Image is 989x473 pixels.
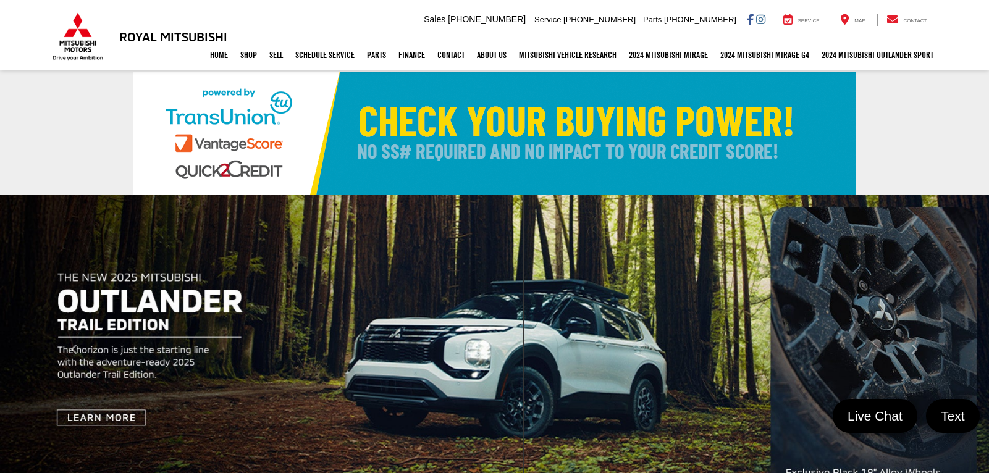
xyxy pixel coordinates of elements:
a: Contact [877,14,936,26]
img: Mitsubishi [50,12,106,61]
a: 2024 Mitsubishi Outlander SPORT [815,40,940,70]
a: Home [204,40,234,70]
a: Facebook: Click to visit our Facebook page [747,14,754,24]
span: [PHONE_NUMBER] [664,15,736,24]
a: About Us [471,40,513,70]
a: Map [831,14,874,26]
a: Instagram: Click to visit our Instagram page [756,14,765,24]
a: Contact [431,40,471,70]
span: [PHONE_NUMBER] [563,15,636,24]
a: Text [926,399,980,433]
span: Contact [903,18,927,23]
img: Check Your Buying Power [133,72,856,195]
span: Text [935,408,971,424]
span: Map [854,18,865,23]
span: Live Chat [841,408,909,424]
h3: Royal Mitsubishi [119,30,227,43]
span: [PHONE_NUMBER] [448,14,526,24]
a: Service [774,14,829,26]
span: Parts [643,15,662,24]
a: Finance [392,40,431,70]
a: Sell [263,40,289,70]
a: Mitsubishi Vehicle Research [513,40,623,70]
span: Service [534,15,561,24]
a: 2024 Mitsubishi Mirage [623,40,714,70]
span: Service [798,18,820,23]
a: 2024 Mitsubishi Mirage G4 [714,40,815,70]
a: Schedule Service: Opens in a new tab [289,40,361,70]
a: Shop [234,40,263,70]
a: Live Chat [833,399,917,433]
a: Parts: Opens in a new tab [361,40,392,70]
span: Sales [424,14,445,24]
